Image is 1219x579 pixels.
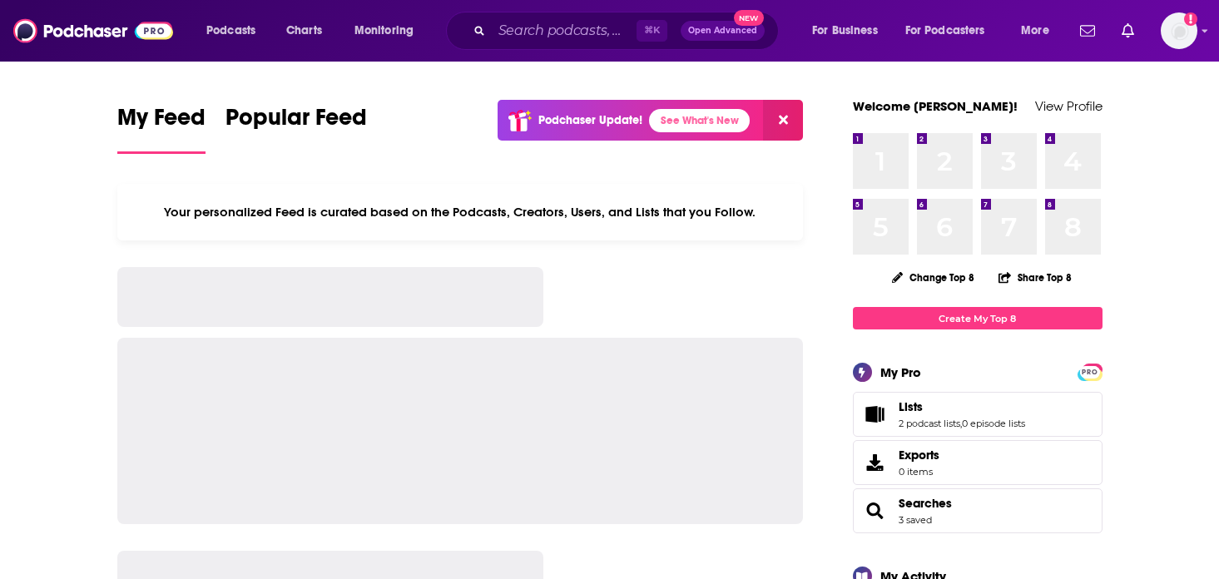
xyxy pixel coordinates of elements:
[117,103,206,154] a: My Feed
[1009,17,1070,44] button: open menu
[853,440,1103,485] a: Exports
[688,27,757,35] span: Open Advanced
[894,17,1009,44] button: open menu
[206,19,255,42] span: Podcasts
[960,418,962,429] span: ,
[117,103,206,141] span: My Feed
[1035,98,1103,114] a: View Profile
[117,184,804,240] div: Your personalized Feed is curated based on the Podcasts, Creators, Users, and Lists that you Follow.
[962,418,1025,429] a: 0 episode lists
[286,19,322,42] span: Charts
[1161,12,1197,49] button: Show profile menu
[343,17,435,44] button: open menu
[225,103,367,154] a: Popular Feed
[812,19,878,42] span: For Business
[1161,12,1197,49] span: Logged in as bellagibb
[853,392,1103,437] span: Lists
[899,514,932,526] a: 3 saved
[1161,12,1197,49] img: User Profile
[800,17,899,44] button: open menu
[462,12,795,50] div: Search podcasts, credits, & more...
[899,496,952,511] a: Searches
[882,267,985,288] button: Change Top 8
[859,451,892,474] span: Exports
[13,15,173,47] img: Podchaser - Follow, Share and Rate Podcasts
[859,403,892,426] a: Lists
[998,261,1073,294] button: Share Top 8
[1184,12,1197,26] svg: Add a profile image
[880,364,921,380] div: My Pro
[1073,17,1102,45] a: Show notifications dropdown
[681,21,765,41] button: Open AdvancedNew
[354,19,414,42] span: Monitoring
[225,103,367,141] span: Popular Feed
[649,109,750,132] a: See What's New
[899,448,939,463] span: Exports
[899,466,939,478] span: 0 items
[275,17,332,44] a: Charts
[1115,17,1141,45] a: Show notifications dropdown
[899,399,1025,414] a: Lists
[1080,365,1100,378] a: PRO
[853,307,1103,329] a: Create My Top 8
[853,488,1103,533] span: Searches
[195,17,277,44] button: open menu
[899,399,923,414] span: Lists
[492,17,637,44] input: Search podcasts, credits, & more...
[859,499,892,522] a: Searches
[1021,19,1049,42] span: More
[905,19,985,42] span: For Podcasters
[538,113,642,127] p: Podchaser Update!
[637,20,667,42] span: ⌘ K
[1080,366,1100,379] span: PRO
[734,10,764,26] span: New
[899,418,960,429] a: 2 podcast lists
[853,98,1018,114] a: Welcome [PERSON_NAME]!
